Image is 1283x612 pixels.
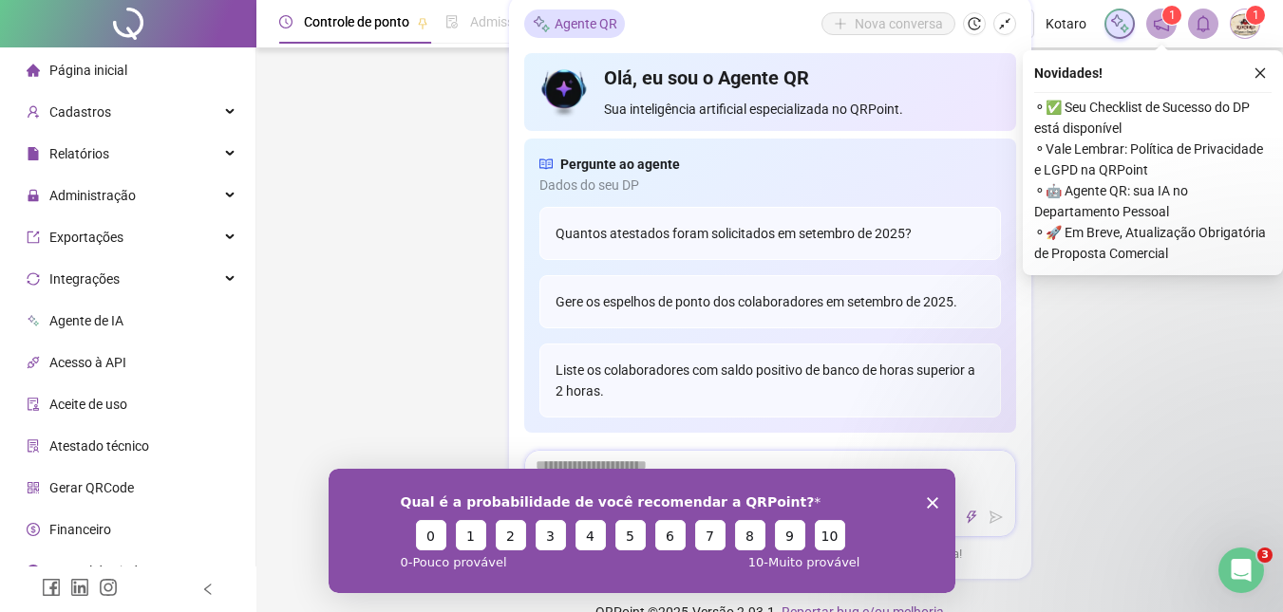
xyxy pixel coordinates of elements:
[470,14,568,29] span: Admissão digital
[445,15,459,28] span: file-done
[49,146,109,161] span: Relatórios
[1246,6,1265,25] sup: Atualize o seu contato no menu Meus Dados
[279,15,292,28] span: clock-circle
[968,17,981,30] span: history
[27,481,40,494] span: qrcode
[1162,6,1181,25] sup: 1
[27,189,40,202] span: lock
[539,275,1001,328] div: Gere os espelhos de ponto dos colaboradores em setembro de 2025.
[965,510,978,524] span: thunderbolt
[27,398,40,411] span: audit
[1109,13,1130,34] img: sparkle-icon.fc2bf0ac1784a2077858766a79e2daf3.svg
[49,230,123,245] span: Exportações
[49,438,149,454] span: Atestado técnico
[27,439,40,453] span: solution
[524,9,625,38] div: Agente QR
[1034,97,1272,139] span: ⚬ ✅ Seu Checklist de Sucesso do DP está disponível
[1231,9,1259,38] img: 31925
[1034,63,1103,83] span: Novidades !
[560,154,680,175] span: Pergunte ao agente
[49,271,120,287] span: Integrações
[49,480,134,495] span: Gerar QRCode
[1218,547,1264,593] iframe: Intercom live chat
[539,207,1001,260] div: Quantos atestados foram solicitados em setembro de 2025?
[329,469,955,593] iframe: Pesquisa da QRPoint
[539,154,553,175] span: read
[1153,15,1170,32] span: notification
[27,64,40,77] span: home
[27,105,40,119] span: user-add
[532,14,551,34] img: sparkle-icon.fc2bf0ac1784a2077858766a79e2daf3.svg
[27,272,40,286] span: sync
[49,564,145,579] span: Central de ajuda
[27,147,40,160] span: file
[604,99,1000,120] span: Sua inteligência artificial especializada no QRPoint.
[27,565,40,578] span: info-circle
[1169,9,1176,22] span: 1
[1046,13,1086,34] span: Kotaro
[49,63,127,78] span: Página inicial
[99,578,118,597] span: instagram
[539,65,590,120] img: icon
[49,104,111,120] span: Cadastros
[1257,547,1273,563] span: 3
[1034,139,1272,180] span: ⚬ Vale Lembrar: Política de Privacidade e LGPD na QRPoint
[821,12,955,35] button: Nova conversa
[417,17,428,28] span: pushpin
[27,356,40,369] span: api
[42,578,61,597] span: facebook
[27,523,40,536] span: dollar
[960,506,983,529] button: thunderbolt
[539,175,1001,195] span: Dados do seu DP
[304,14,409,29] span: Controle de ponto
[27,231,40,244] span: export
[1253,9,1259,22] span: 1
[998,17,1011,30] span: shrink
[49,355,126,370] span: Acesso à API
[985,506,1008,529] button: send
[201,583,215,596] span: left
[49,522,111,537] span: Financeiro
[1034,222,1272,264] span: ⚬ 🚀 Em Breve, Atualização Obrigatória de Proposta Comercial
[49,313,123,328] span: Agente de IA
[1254,66,1267,80] span: close
[49,397,127,412] span: Aceite de uso
[1034,180,1272,222] span: ⚬ 🤖 Agente QR: sua IA no Departamento Pessoal
[1195,15,1212,32] span: bell
[604,65,1000,91] h4: Olá, eu sou o Agente QR
[70,578,89,597] span: linkedin
[49,188,136,203] span: Administração
[539,343,1001,417] div: Liste os colaboradores com saldo positivo de banco de horas superior a 2 horas.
